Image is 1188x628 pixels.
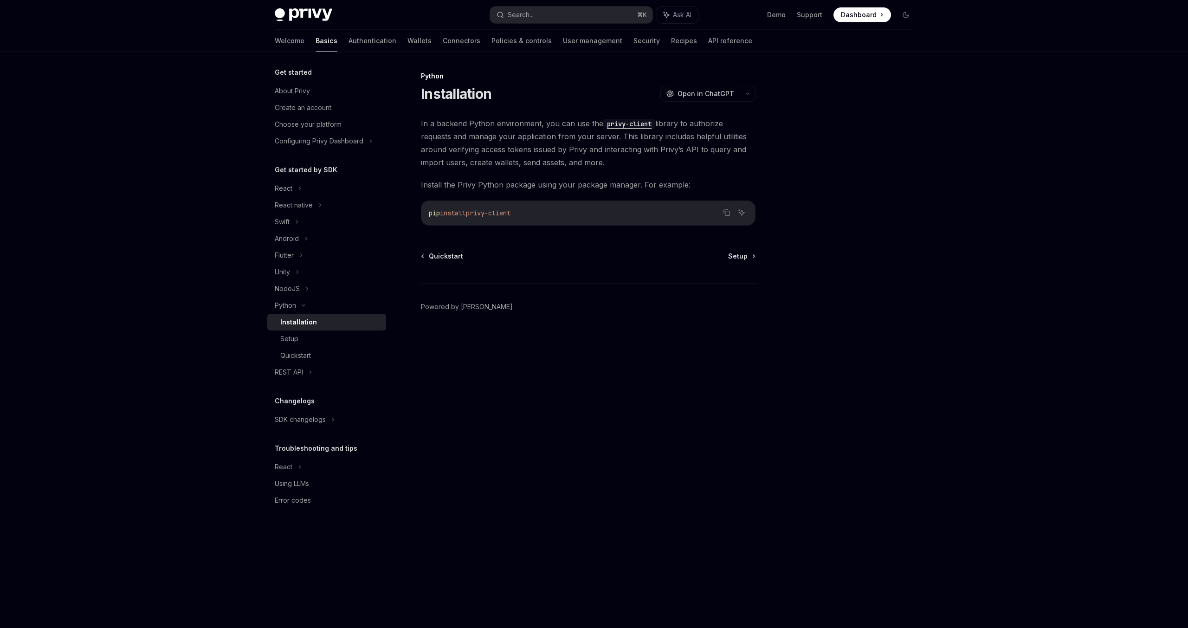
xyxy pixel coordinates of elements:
[275,443,357,454] h5: Troubleshooting and tips
[275,183,292,194] div: React
[280,333,298,344] div: Setup
[267,475,386,492] a: Using LLMs
[633,30,660,52] a: Security
[275,250,294,261] div: Flutter
[708,30,752,52] a: API reference
[275,367,303,378] div: REST API
[466,209,510,217] span: privy-client
[275,85,310,97] div: About Privy
[491,30,552,52] a: Policies & controls
[421,302,513,311] a: Powered by [PERSON_NAME]
[275,283,300,294] div: NodeJS
[563,30,622,52] a: User management
[275,30,304,52] a: Welcome
[736,207,748,219] button: Ask AI
[721,207,733,219] button: Copy the contents from the code block
[275,164,337,175] h5: Get started by SDK
[267,347,386,364] a: Quickstart
[275,395,315,407] h5: Changelogs
[280,317,317,328] div: Installation
[728,252,748,261] span: Setup
[275,414,326,425] div: SDK changelogs
[275,119,342,130] div: Choose your platform
[267,83,386,99] a: About Privy
[671,30,697,52] a: Recipes
[275,102,331,113] div: Create an account
[767,10,786,19] a: Demo
[275,67,312,78] h5: Get started
[728,252,755,261] a: Setup
[421,71,755,81] div: Python
[316,30,337,52] a: Basics
[275,266,290,278] div: Unity
[267,314,386,330] a: Installation
[657,6,698,23] button: Ask AI
[267,330,386,347] a: Setup
[267,492,386,509] a: Error codes
[678,89,734,98] span: Open in ChatGPT
[275,216,290,227] div: Swift
[280,350,311,361] div: Quickstart
[349,30,396,52] a: Authentication
[275,233,299,244] div: Android
[407,30,432,52] a: Wallets
[490,6,652,23] button: Search...⌘K
[797,10,822,19] a: Support
[440,209,466,217] span: install
[275,300,296,311] div: Python
[421,178,755,191] span: Install the Privy Python package using your package manager. For example:
[275,8,332,21] img: dark logo
[660,86,740,102] button: Open in ChatGPT
[275,200,313,211] div: React native
[267,116,386,133] a: Choose your platform
[673,10,691,19] span: Ask AI
[421,85,491,102] h1: Installation
[508,9,534,20] div: Search...
[421,117,755,169] span: In a backend Python environment, you can use the library to authorize requests and manage your ap...
[267,99,386,116] a: Create an account
[833,7,891,22] a: Dashboard
[841,10,877,19] span: Dashboard
[898,7,913,22] button: Toggle dark mode
[443,30,480,52] a: Connectors
[603,119,655,129] code: privy-client
[275,495,311,506] div: Error codes
[275,136,363,147] div: Configuring Privy Dashboard
[422,252,463,261] a: Quickstart
[637,11,647,19] span: ⌘ K
[429,252,463,261] span: Quickstart
[603,119,655,128] a: privy-client
[275,461,292,473] div: React
[429,209,440,217] span: pip
[275,478,309,489] div: Using LLMs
